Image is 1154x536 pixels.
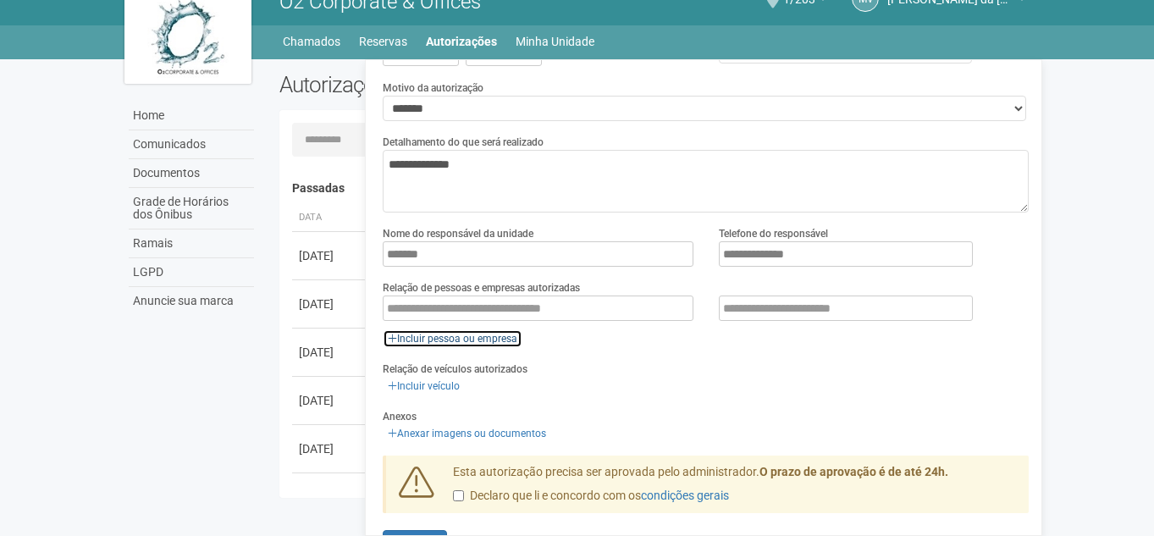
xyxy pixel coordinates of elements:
[383,409,417,424] label: Anexos
[129,130,254,159] a: Comunicados
[641,489,729,502] a: condições gerais
[299,392,362,409] div: [DATE]
[299,440,362,457] div: [DATE]
[299,344,362,361] div: [DATE]
[129,287,254,315] a: Anuncie sua marca
[129,258,254,287] a: LGPD
[299,296,362,312] div: [DATE]
[359,30,407,53] a: Reservas
[279,72,642,97] h2: Autorizações
[129,102,254,130] a: Home
[426,30,497,53] a: Autorizações
[129,159,254,188] a: Documentos
[129,229,254,258] a: Ramais
[383,226,533,241] label: Nome do responsável da unidade
[516,30,594,53] a: Minha Unidade
[292,204,368,232] th: Data
[383,80,483,96] label: Motivo da autorização
[383,280,580,296] label: Relação de pessoas e empresas autorizadas
[383,377,465,395] a: Incluir veículo
[292,182,1018,195] h4: Passadas
[383,135,544,150] label: Detalhamento do que será realizado
[453,490,464,501] input: Declaro que li e concordo com oscondições gerais
[383,329,522,348] a: Incluir pessoa ou empresa
[383,362,527,377] label: Relação de veículos autorizados
[759,465,948,478] strong: O prazo de aprovação é de até 24h.
[440,464,1030,513] div: Esta autorização precisa ser aprovada pelo administrador.
[129,188,254,229] a: Grade de Horários dos Ônibus
[719,226,828,241] label: Telefone do responsável
[383,424,551,443] a: Anexar imagens ou documentos
[453,488,729,505] label: Declaro que li e concordo com os
[283,30,340,53] a: Chamados
[299,247,362,264] div: [DATE]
